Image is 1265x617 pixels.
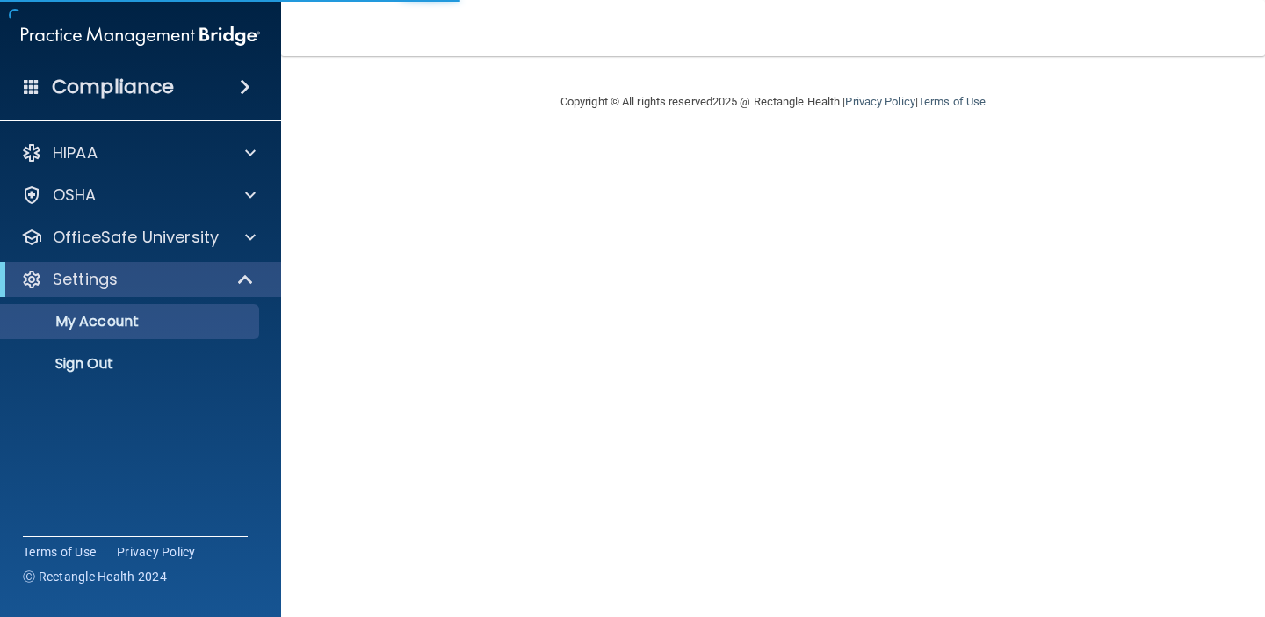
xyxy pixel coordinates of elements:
a: Terms of Use [23,543,96,561]
p: Settings [53,269,118,290]
a: OfficeSafe University [21,227,256,248]
a: Privacy Policy [845,95,914,108]
p: OfficeSafe University [53,227,219,248]
p: Sign Out [11,355,251,373]
a: HIPAA [21,142,256,163]
p: My Account [11,313,251,330]
a: OSHA [21,185,256,206]
span: Ⓒ Rectangle Health 2024 [23,568,167,585]
a: Privacy Policy [117,543,196,561]
a: Settings [21,269,255,290]
p: HIPAA [53,142,98,163]
p: OSHA [53,185,97,206]
div: Copyright © All rights reserved 2025 @ Rectangle Health | | [452,74,1094,130]
h4: Compliance [52,75,174,99]
img: PMB logo [21,18,260,54]
a: Terms of Use [918,95,986,108]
